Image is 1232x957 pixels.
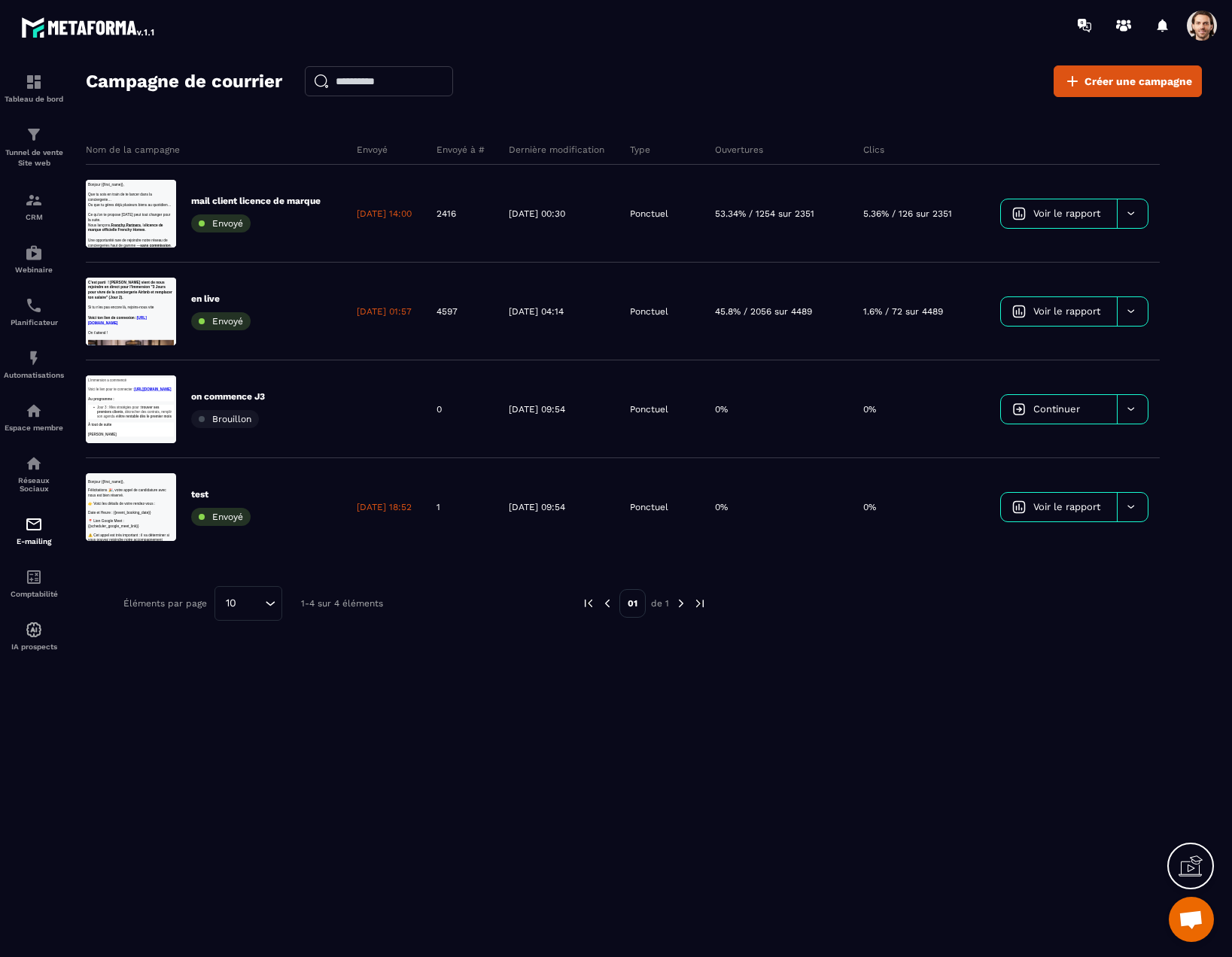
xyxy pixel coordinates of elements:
[1001,493,1117,521] a: Voir le rapport
[630,501,668,513] p: Ponctuel
[863,208,952,220] p: 5.36% / 126 sur 2351
[4,95,64,103] p: Tableau de bord
[86,66,282,96] h2: Campagne de courrier
[1001,199,1117,228] a: Voir le rapport
[509,208,565,220] p: [DATE] 00:30
[8,190,102,202] strong: [PERSON_NAME]
[4,147,64,169] p: Tunnel de vente Site web
[509,305,564,317] p: [DATE] 04:14
[630,305,668,317] p: Ponctuel
[25,621,43,639] img: automations
[212,512,243,522] span: Envoyé
[191,195,321,207] p: mail client licence de marque
[509,144,604,156] p: Dernière modification
[4,180,64,232] a: formationformationCRM
[181,211,282,224] strong: sans commission
[25,73,43,91] img: formation
[8,108,294,142] p: Ce qu’on te propose [DATE] peut tout changer pour la suite.
[84,144,183,156] strong: Frenchy Partners
[25,515,43,533] img: email
[1001,297,1117,326] a: Voir le rapport
[4,504,64,557] a: emailemailE-mailing
[4,266,64,274] p: Webinaire
[863,501,876,513] p: 0%
[8,96,231,108] span: 👉 Voici les détails de votre rendez-vous :
[4,557,64,609] a: accountantaccountantComptabilité
[630,144,650,156] p: Type
[4,390,64,443] a: automationsautomationsEspace membre
[221,595,242,612] span: 10
[509,501,565,513] p: [DATE] 09:54
[715,305,812,317] p: 45.8% / 2056 sur 4489
[123,598,207,609] p: Éléments par page
[651,597,669,609] p: de 1
[8,176,294,193] p: On t’attend !
[1033,501,1100,512] span: Voir le rapport
[212,218,243,229] span: Envoyé
[437,144,485,156] p: Envoyé à #
[21,14,157,41] img: logo
[630,403,668,415] p: Ponctuel
[212,414,251,424] span: Brouillon
[8,125,217,138] span: Date et Heure : {{event_booking_date}}
[1033,208,1100,219] span: Voir le rapport
[437,403,442,415] p: 0
[212,316,243,327] span: Envoyé
[4,476,64,493] p: Réseaux Sociaux
[8,8,294,24] p: Bonjour {{first_name}},
[4,232,64,285] a: automationsautomationsWebinaire
[8,9,288,72] strong: C’est parti ! [PERSON_NAME] vient de nous rejoindre en direct pour l’Immersion "3 Jours pour vivr...
[4,537,64,545] p: E-mailing
[1033,305,1100,317] span: Voir le rapport
[1012,403,1026,416] img: icon
[8,21,128,34] span: Bonjour {{first_name}},
[437,208,456,220] p: 2416
[4,643,64,651] p: IA prospects
[437,305,458,317] p: 4597
[8,158,86,171] strong: À tout de suite
[242,595,261,612] input: Search for option
[86,144,180,156] p: Nom de la campagne
[693,597,707,610] img: next
[4,590,64,598] p: Comptabilité
[4,285,64,338] a: schedulerschedulerPlanificateur
[715,501,728,513] p: 0%
[509,403,565,415] p: [DATE] 09:54
[25,191,43,209] img: formation
[601,597,614,610] img: prev
[357,501,412,513] p: [DATE] 18:52
[674,597,688,610] img: next
[25,568,43,586] img: accountant
[161,41,284,53] a: [URL][DOMAIN_NAME]
[25,296,43,314] img: scheduler
[715,208,814,220] p: 53.34% / 1254 sur 2351
[8,142,294,176] p: Nous lançons , la .
[25,454,43,472] img: social-network
[1054,65,1202,97] a: Créer une campagne
[8,176,294,226] p: Une opportunité rare de rejoindre notre réseau de conciergeries haut de gamme — .
[619,589,646,618] p: 01
[8,72,95,85] strong: Au programme :
[4,443,64,504] a: social-networksocial-networkRéseaux Sociaux
[214,586,282,621] div: Search for option
[582,597,595,610] img: prev
[38,98,294,145] p: Jour 3 : Mes stratégies pour : , décrocher des contrats, remplir son agenda et
[25,349,43,367] img: automations
[1033,403,1080,415] span: Continuer
[1169,897,1214,942] div: Mở cuộc trò chuyện
[4,371,64,379] p: Automatisations
[8,127,170,140] strong: Voici ton lien de connexion :
[8,153,177,183] span: 📍 Lien Google Meet : {{scheduler_google_meet_link}}
[715,403,728,415] p: 0%
[25,244,43,262] img: automations
[25,126,43,144] img: formation
[4,338,64,390] a: automationsautomationsAutomatisations
[191,488,251,500] p: test
[357,305,412,317] p: [DATE] 01:57
[4,318,64,327] p: Planificateur
[301,598,383,609] p: 1-4 sur 4 éléments
[437,501,440,513] p: 1
[191,390,265,403] p: on commence J3
[863,305,943,317] p: 1.6% / 72 sur 4489
[357,144,388,156] p: Envoyé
